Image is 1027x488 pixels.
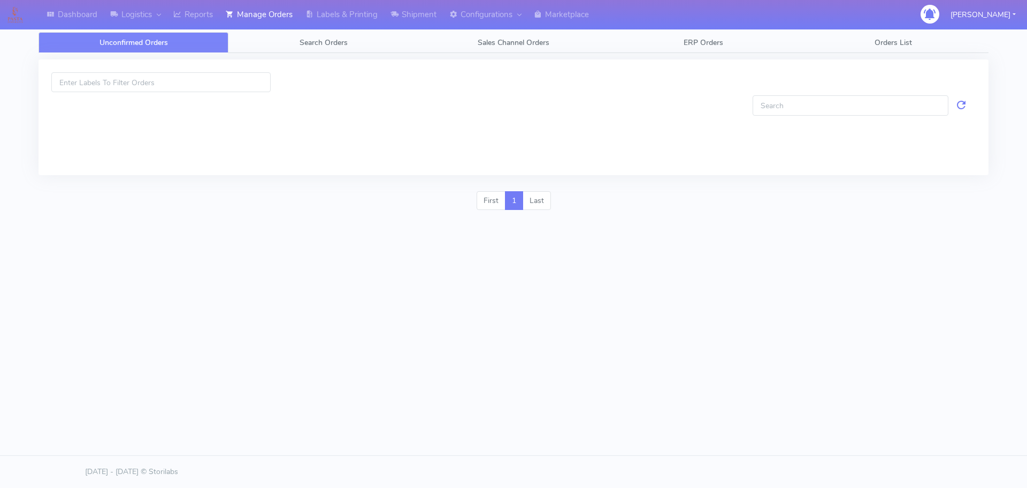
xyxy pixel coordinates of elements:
[99,37,168,48] span: Unconfirmed Orders
[478,37,549,48] span: Sales Channel Orders
[875,37,912,48] span: Orders List
[942,4,1024,26] button: [PERSON_NAME]
[300,37,348,48] span: Search Orders
[51,72,271,92] input: Enter Labels To Filter Orders
[39,32,988,53] ul: Tabs
[505,191,523,211] a: 1
[684,37,723,48] span: ERP Orders
[753,95,948,115] input: Search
